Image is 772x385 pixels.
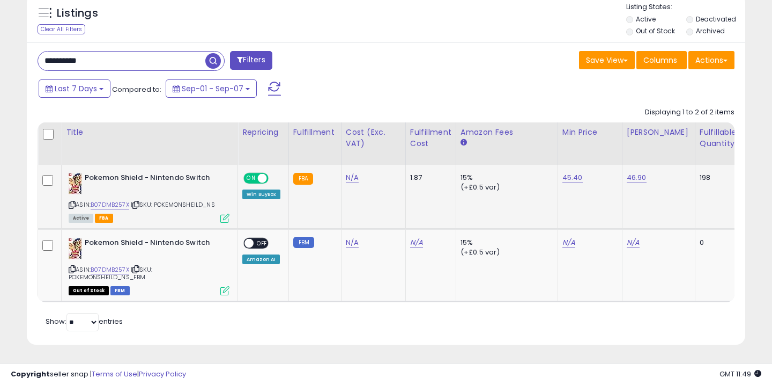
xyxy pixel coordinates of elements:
[91,200,129,209] a: B07DMB257X
[579,51,635,69] button: Save View
[57,6,98,21] h5: Listings
[69,173,82,194] img: 51NbSyYZyvL._SL40_.jpg
[461,173,550,183] div: 15%
[636,26,675,35] label: Out of Stock
[293,173,313,185] small: FBA
[688,51,734,69] button: Actions
[69,214,93,223] span: All listings currently available for purchase on Amazon
[645,107,734,118] div: Displaying 1 to 2 of 2 items
[636,51,687,69] button: Columns
[69,238,82,259] img: 51NbSyYZyvL._SL40_.jpg
[410,173,448,183] div: 1.87
[95,214,113,223] span: FBA
[39,79,110,98] button: Last 7 Days
[69,173,229,222] div: ASIN:
[562,237,575,248] a: N/A
[46,316,123,326] span: Show: entries
[166,79,257,98] button: Sep-01 - Sep-07
[461,138,467,148] small: Amazon Fees.
[293,237,314,248] small: FBM
[696,14,736,24] label: Deactivated
[230,51,272,70] button: Filters
[626,2,746,12] p: Listing States:
[244,174,258,183] span: ON
[69,265,152,281] span: | SKU: POKEMONSHEILD_NS_FBM
[182,83,243,94] span: Sep-01 - Sep-07
[627,237,640,248] a: N/A
[346,172,359,183] a: N/A
[293,127,337,138] div: Fulfillment
[461,238,550,248] div: 15%
[91,265,129,274] a: B07DMB257X
[131,200,215,209] span: | SKU: POKEMONSHEILD_NS
[38,24,85,34] div: Clear All Filters
[69,238,229,294] div: ASIN:
[410,237,423,248] a: N/A
[112,84,161,95] span: Compared to:
[267,174,284,183] span: OFF
[719,369,761,379] span: 2025-09-15 11:49 GMT
[696,26,725,35] label: Archived
[700,238,733,248] div: 0
[346,237,359,248] a: N/A
[55,83,97,94] span: Last 7 Days
[461,183,550,192] div: (+£0.5 var)
[85,173,215,186] b: Pokemon Shield - Nintendo Switch
[410,127,451,149] div: Fulfillment Cost
[66,127,233,138] div: Title
[242,127,284,138] div: Repricing
[242,255,280,264] div: Amazon AI
[700,127,737,149] div: Fulfillable Quantity
[139,369,186,379] a: Privacy Policy
[627,127,691,138] div: [PERSON_NAME]
[69,286,109,295] span: All listings that are currently out of stock and unavailable for purchase on Amazon
[562,127,618,138] div: Min Price
[92,369,137,379] a: Terms of Use
[346,127,401,149] div: Cost (Exc. VAT)
[636,14,656,24] label: Active
[254,238,271,248] span: OFF
[643,55,677,66] span: Columns
[85,238,215,251] b: Pokemon Shield - Nintendo Switch
[627,172,647,183] a: 46.90
[11,369,186,380] div: seller snap | |
[461,127,553,138] div: Amazon Fees
[11,369,50,379] strong: Copyright
[110,286,130,295] span: FBM
[562,172,583,183] a: 45.40
[242,190,280,199] div: Win BuyBox
[700,173,733,183] div: 198
[461,248,550,257] div: (+£0.5 var)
